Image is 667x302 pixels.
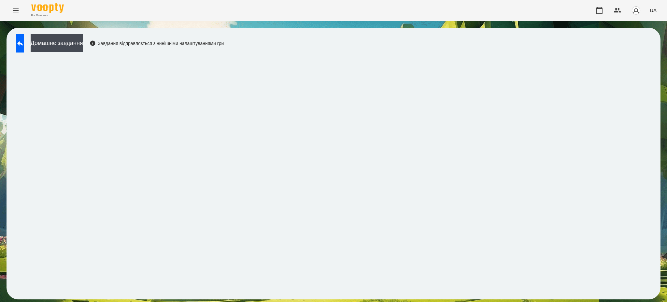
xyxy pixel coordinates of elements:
[8,3,23,18] button: Menu
[31,13,64,18] span: For Business
[90,40,224,47] div: Завдання відправляється з нинішніми налаштуваннями гри
[650,7,657,14] span: UA
[632,6,641,15] img: avatar_s.png
[647,4,659,16] button: UA
[31,34,83,52] button: Домашнє завдання
[31,3,64,13] img: Voopty Logo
